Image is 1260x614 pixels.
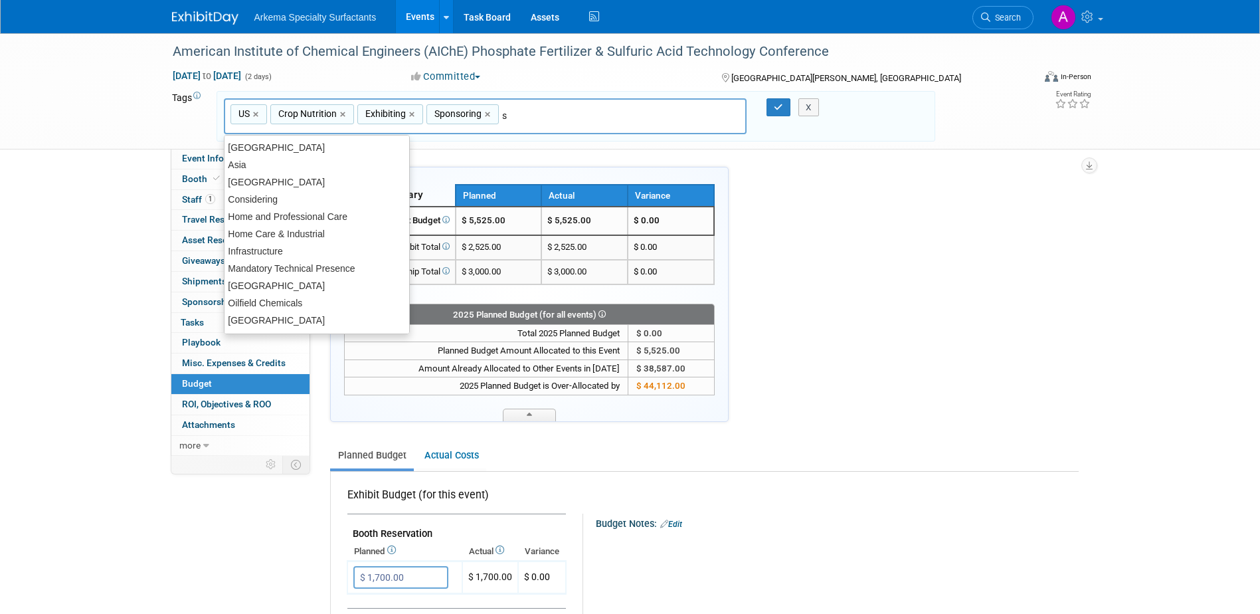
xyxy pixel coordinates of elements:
span: $ 2,525.00 [462,242,501,252]
a: Search [972,6,1034,29]
button: Committed [406,70,486,84]
span: $ 0.00 [524,571,550,582]
a: Sponsorships1 [171,292,310,312]
td: $ 0.00 [628,324,714,342]
span: Exhibiting [363,107,406,120]
span: Tasks [181,317,204,328]
span: Asset Reservations [182,235,261,245]
span: [GEOGRAPHIC_DATA][PERSON_NAME], [GEOGRAPHIC_DATA] [731,73,961,83]
span: $ 0.00 [634,242,657,252]
span: Arkema Specialty Surfactants [254,12,377,23]
img: Amanda Pyatt [1051,5,1076,30]
a: Event Information [171,149,310,169]
a: ROI, Objectives & ROO [171,395,310,415]
div: Infrastructure [225,243,409,260]
span: Event Information [182,153,256,163]
div: Sponsorship Total [351,266,450,278]
a: Playbook [171,333,310,353]
div: Total Event Budget [351,215,450,227]
a: Misc. Expenses & Credits [171,354,310,373]
td: Planned Budget Amount Allocated to this Event [344,342,628,360]
td: $ 2,525.00 [541,235,628,260]
div: Exhibit Total [351,241,450,254]
a: Asset Reservations [171,231,310,251]
span: $ 3,000.00 [462,266,501,276]
div: Asia [225,156,409,173]
span: Booth [182,173,223,184]
div: Considering [225,191,409,208]
div: Questionable [225,329,409,346]
span: $ 5,525.00 [462,215,505,225]
th: Planned [347,542,462,561]
span: 1 [205,194,215,204]
span: ROI, Objectives & ROO [182,399,271,409]
span: to [201,70,213,81]
i: Booth reservation complete [213,175,220,182]
a: × [253,107,262,122]
td: $ 3,000.00 [541,260,628,284]
div: Exhibit Budget (for this event) [347,488,561,510]
span: Sponsorships [182,296,252,307]
a: Staff1 [171,190,310,210]
span: Travel Reservations [182,214,263,225]
span: Search [990,13,1021,23]
div: Home Care & Industrial [225,225,409,243]
a: Actual Costs [416,443,486,468]
a: Planned Budget [330,443,414,468]
td: Amount Already Allocated to Other Events in [DATE] [344,359,628,377]
input: Type tag and hit enter [502,109,688,122]
a: × [340,107,349,122]
span: (2 days) [244,72,272,81]
span: 2025 Planned Budget is Over-Allocated by [460,381,620,391]
img: Format-Inperson.png [1045,71,1058,82]
td: Toggle Event Tabs [282,456,310,473]
div: Event Rating [1055,91,1091,98]
span: [DATE] [DATE] [172,70,242,82]
th: Planned [456,185,542,207]
th: Actual [462,542,518,561]
div: American Institute of Chemical Engineers (AIChE) Phosphate Fertilizer & Sulfuric Acid Technology ... [168,40,1014,64]
span: Sponsoring [432,107,482,120]
span: Budget [182,378,212,389]
th: Actual [541,185,628,207]
td: $ 5,525.00 [541,207,628,235]
td: Booth Reservation [347,514,566,542]
div: Home and Professional Care [225,208,409,225]
div: Mandatory Technical Presence [225,260,409,277]
a: Attachments [171,415,310,435]
div: [GEOGRAPHIC_DATA] [225,173,409,191]
div: Event Format [955,69,1092,89]
a: Booth [171,169,310,189]
td: Tags [172,91,205,142]
img: ExhibitDay [172,11,238,25]
span: Crop Nutrition [276,107,337,120]
td: Total 2025 Planned Budget [344,324,628,342]
span: Shipments [182,276,226,286]
div: In-Person [1060,72,1091,82]
div: [GEOGRAPHIC_DATA] [225,277,409,294]
a: more [171,436,310,456]
span: $ 0.00 [634,215,660,225]
span: $ 0.00 [634,266,657,276]
span: $ 44,112.00 [636,381,685,391]
a: Shipments [171,272,310,292]
button: X [798,98,819,117]
span: US [236,107,250,120]
a: Travel Reservations [171,210,310,230]
a: Giveaways [171,251,310,271]
a: × [485,107,494,122]
div: Oilfield Chemicals [225,294,409,312]
span: Misc. Expenses & Credits [182,358,286,368]
th: Variance [628,185,714,207]
a: Tasks [171,313,310,333]
a: Edit [660,520,682,529]
td: $ 38,587.00 [628,359,714,377]
span: Staff [182,194,215,205]
span: Attachments [182,419,235,430]
div: 2025 Planned Budget (for all events) [345,306,714,323]
div: Budget Notes: [596,514,1077,531]
span: more [179,440,201,451]
span: $ 5,525.00 [636,346,680,356]
span: Giveaways [182,255,225,266]
div: [GEOGRAPHIC_DATA] [225,312,409,329]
